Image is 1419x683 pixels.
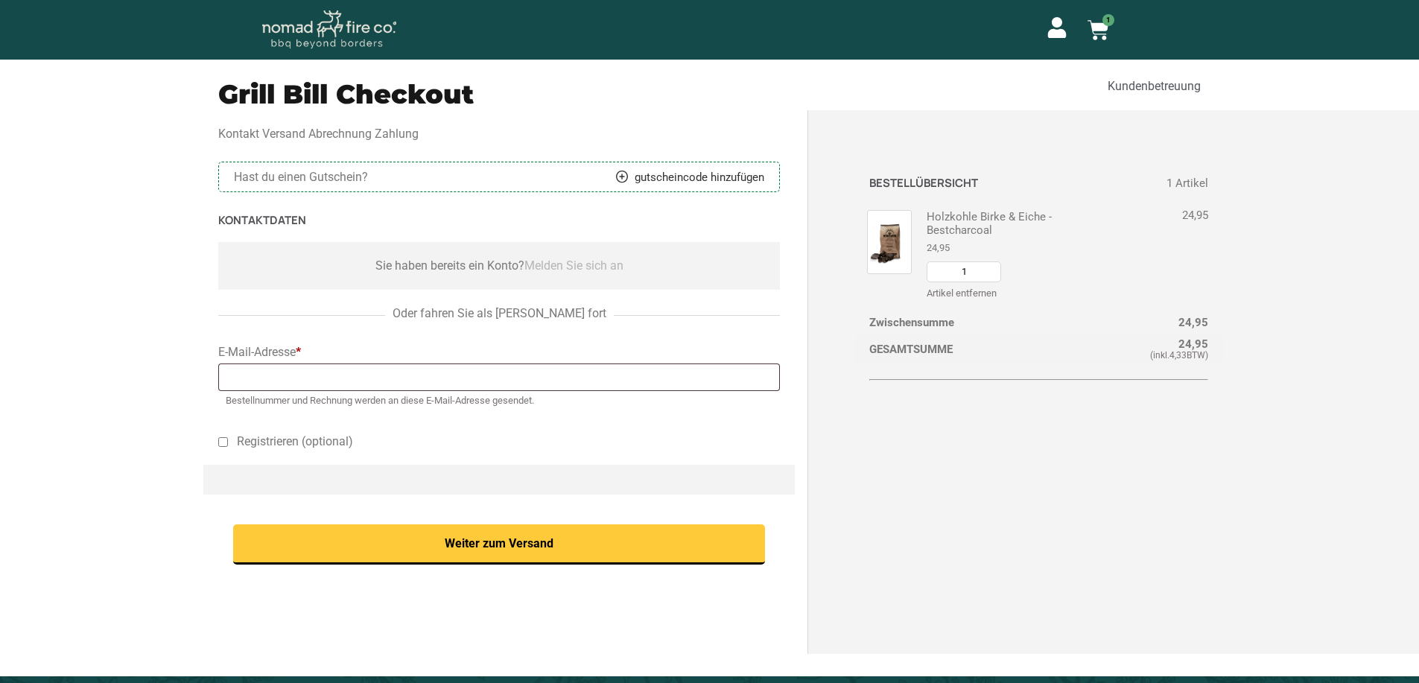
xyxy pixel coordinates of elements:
[262,127,305,141] span: Versand
[218,391,781,410] span: Bestellnummer und Rechnung werden an diese E-Mail-Adresse gesendet.
[233,524,766,565] button: Weiter zum Versand
[1070,10,1127,50] a: 1
[385,305,614,323] span: Oder fahren Sie als [PERSON_NAME] fort
[308,127,372,141] span: Abrechnung
[854,311,1063,335] th: Zwischensumme
[1178,316,1208,329] span: 24,95
[927,242,950,253] span: 24,95
[237,434,353,448] span: Registrieren (optional)
[615,171,764,184] a: gutscheincode hinzufügen
[1102,14,1114,26] span: 1
[1108,77,1201,95] a: Kundenbetreuung
[1182,209,1208,222] span: 24,95
[1178,337,1208,351] span: 24,95
[869,177,978,190] h3: Bestellübersicht
[218,214,781,227] h3: Kontaktdaten
[912,210,1114,299] div: Holzkohle Birke & Eiche - Bestcharcoal
[1169,350,1187,360] span: 4,33
[375,127,419,141] span: Zahlung
[1079,350,1209,360] small: (inkl. BTW)
[218,345,781,359] label: E-Mail-Adresse
[233,257,766,275] div: Sie haben bereits ein Konto?
[262,10,396,50] img: Nomad Logo
[854,335,1063,364] th: Gesamtsumme
[927,288,997,299] a: Artikel aus dem Warenkorb entfernen: Holzkohle Birke & Eiche - Bestcharcoal
[524,258,623,273] a: Melden Sie sich an
[218,81,474,107] h2: Grill Bill Checkout
[234,170,368,184] span: Hast du einen Gutschein?
[1166,177,1208,190] span: 1 Artikel
[218,199,781,579] section: Kontakt
[945,261,983,282] input: Qty
[867,210,912,274] img: Holzkohle Birke & Eiche - Bestcharcoal
[218,127,259,141] span: Kontakt
[218,437,228,447] input: Registrieren (optional)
